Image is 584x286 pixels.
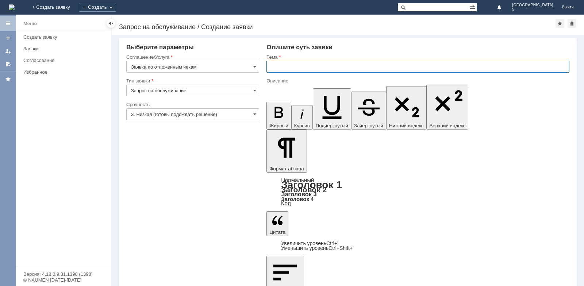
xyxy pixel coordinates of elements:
button: Курсив [291,105,313,130]
span: 5 [512,7,553,12]
div: Меню [23,19,37,28]
a: Заголовок 2 [281,185,327,194]
span: Зачеркнутый [354,123,383,128]
a: Заголовок 4 [281,196,314,202]
span: Ctrl+' [326,240,338,246]
a: Decrease [281,245,354,251]
div: Добавить в избранное [556,19,564,28]
div: Согласования [23,58,107,63]
a: Код [281,200,291,207]
a: Мои согласования [2,58,14,70]
div: Соглашение/Услуга [126,55,258,59]
div: Срочность [126,102,258,107]
a: Перейти на домашнюю страницу [9,4,15,10]
button: Формат абзаца [266,130,307,173]
div: Заявки [23,46,107,51]
a: Increase [281,240,338,246]
span: Нижний индекс [389,123,424,128]
img: logo [9,4,15,10]
span: Формат абзаца [269,166,304,171]
a: Мои заявки [2,45,14,57]
a: Создать заявку [2,32,14,44]
span: Подчеркнутый [316,123,348,128]
span: Опишите суть заявки [266,44,333,51]
a: Создать заявку [20,31,109,43]
div: Скрыть меню [107,19,115,28]
span: Верхний индекс [429,123,465,128]
span: Курсив [294,123,310,128]
div: Описание [266,78,568,83]
button: Цитата [266,211,288,236]
div: Тип заявки [126,78,258,83]
div: Избранное [23,69,99,75]
span: Выберите параметры [126,44,194,51]
button: Зачеркнутый [351,92,386,130]
div: Формат абзаца [266,178,569,206]
button: Верхний индекс [426,85,468,130]
button: Нижний индекс [386,86,427,130]
a: Заголовок 1 [281,179,342,190]
button: Подчеркнутый [313,88,351,130]
div: Сделать домашней страницей [568,19,576,28]
a: Заявки [20,43,109,54]
span: Жирный [269,123,288,128]
div: © NAUMEN [DATE]-[DATE] [23,278,104,282]
div: Цитата [266,241,569,251]
span: Ctrl+Shift+' [328,245,354,251]
span: [GEOGRAPHIC_DATA] [512,3,553,7]
div: Создать [79,3,116,12]
div: Версия: 4.18.0.9.31.1398 (1398) [23,272,104,277]
button: Жирный [266,102,291,130]
a: Заголовок 3 [281,191,316,197]
span: Цитата [269,229,285,235]
div: Тема [266,55,568,59]
a: Согласования [20,55,109,66]
span: Расширенный поиск [469,3,477,10]
a: Нормальный [281,177,314,183]
div: Запрос на обслуживание / Создание заявки [119,23,556,31]
div: Создать заявку [23,34,107,40]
